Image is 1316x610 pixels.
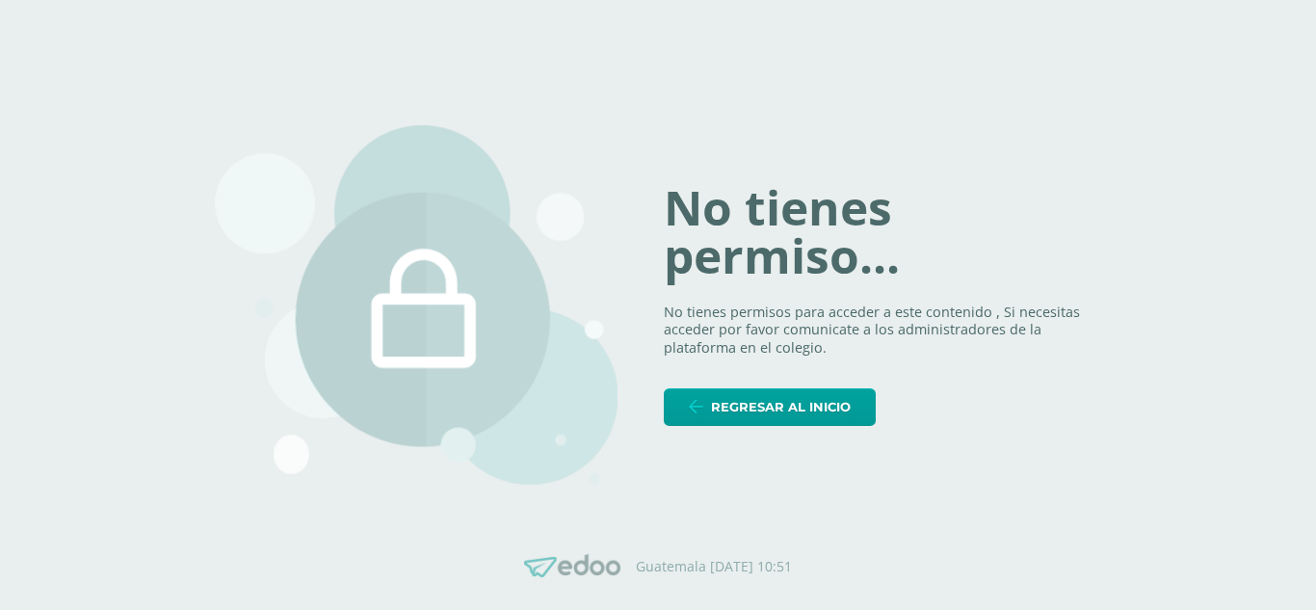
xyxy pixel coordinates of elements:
span: Regresar al inicio [711,389,851,425]
a: Regresar al inicio [664,388,876,426]
p: Guatemala [DATE] 10:51 [636,558,792,575]
p: No tienes permisos para acceder a este contenido , Si necesitas acceder por favor comunicate a lo... [664,304,1101,358]
img: 403.png [215,125,618,486]
h1: No tienes permiso... [664,184,1101,279]
img: Edoo [524,554,620,578]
